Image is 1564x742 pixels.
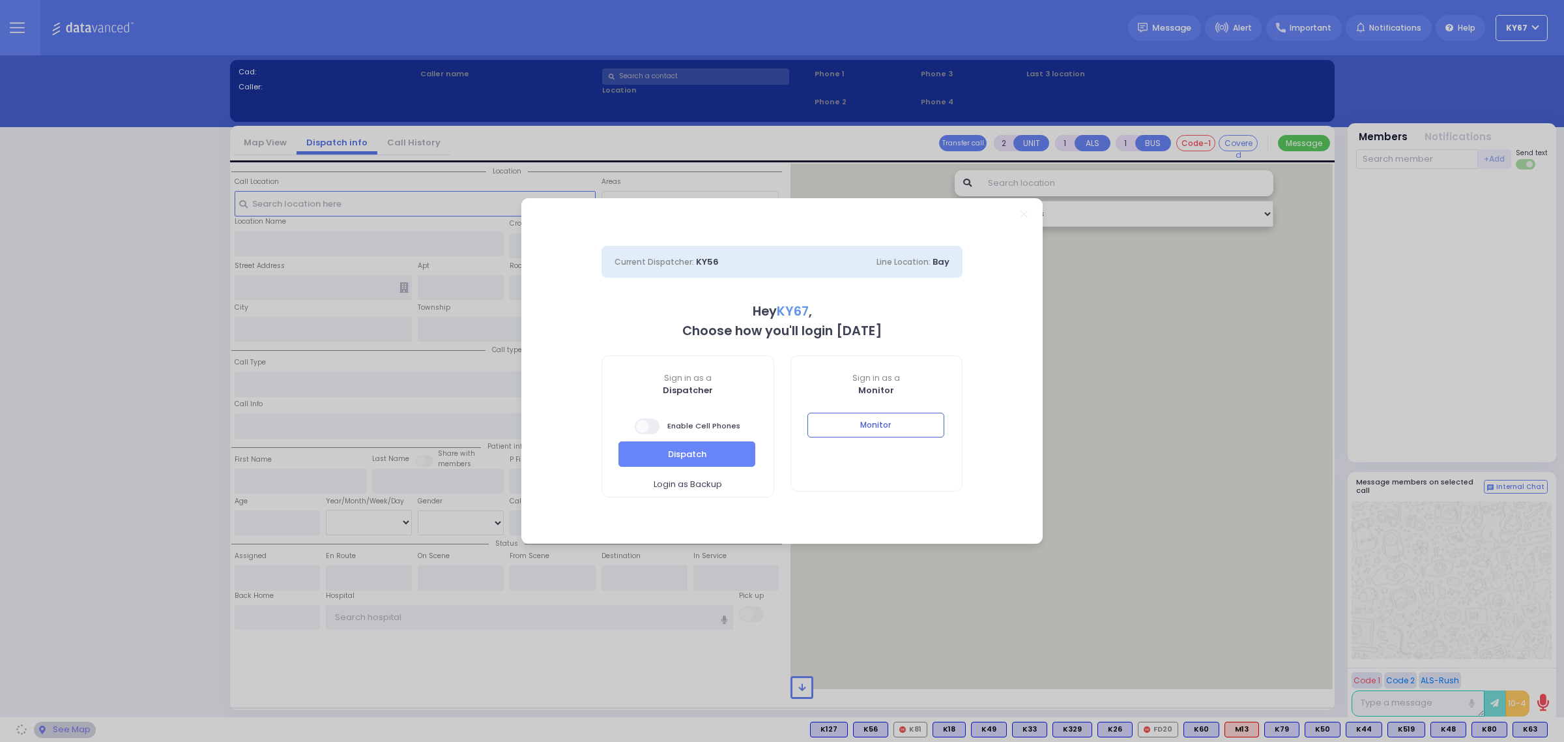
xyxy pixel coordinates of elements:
button: Dispatch [618,441,755,466]
span: Line Location: [876,256,931,267]
span: Sign in as a [791,372,963,384]
span: Login as Backup [654,478,722,491]
a: Close [1021,211,1028,218]
b: Dispatcher [663,384,713,396]
b: Choose how you'll login [DATE] [682,322,882,340]
span: KY67 [777,303,809,320]
span: Bay [933,256,949,268]
span: KY56 [696,256,719,268]
span: Enable Cell Phones [635,417,740,436]
b: Hey , [753,303,812,320]
button: Monitor [807,413,944,438]
b: Monitor [858,384,894,396]
span: Current Dispatcher: [615,256,694,267]
span: Sign in as a [602,372,774,384]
